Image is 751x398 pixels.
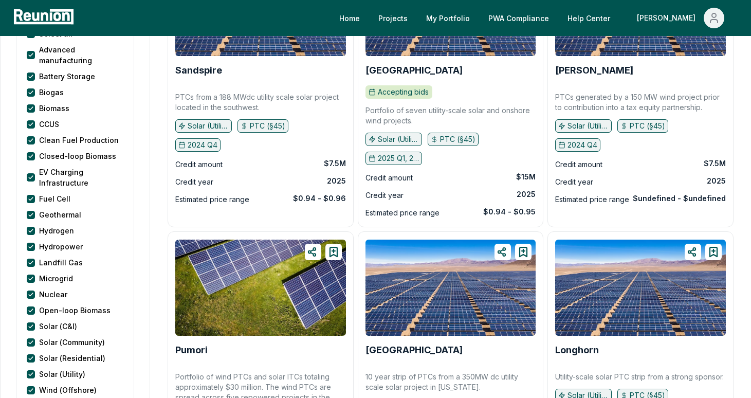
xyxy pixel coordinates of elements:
[707,176,726,186] div: 2025
[327,176,346,186] div: 2025
[365,372,536,392] p: 10 year strip of PTCs from a 350MW dc utility scale solar project in [US_STATE].
[365,207,439,219] div: Estimated price range
[516,172,536,182] div: $15M
[293,193,346,204] div: $0.94 - $0.96
[331,8,741,28] nav: Main
[630,121,665,131] p: PTC (§45)
[517,189,536,200] div: 2025
[39,44,123,66] label: Advanced manufacturing
[418,8,478,28] a: My Portfolio
[567,140,597,150] p: 2024 Q4
[39,87,64,98] label: Biogas
[39,71,95,82] label: Battery Storage
[483,207,536,217] div: $0.94 - $0.95
[39,385,97,395] label: Wind (Offshore)
[633,193,726,204] div: $undefined - $undefined
[175,176,213,188] div: Credit year
[365,189,404,202] div: Credit year
[39,321,77,332] label: Solar (C&I)
[378,134,419,144] p: Solar (Utility), Wind (Onshore)
[555,345,599,355] a: Longhorn
[378,153,419,164] p: 2025 Q1, 2025 Q2, 2025 Q3, 2025 Q4
[175,193,249,206] div: Estimated price range
[39,209,81,220] label: Geothermal
[555,193,629,206] div: Estimated price range
[365,172,413,184] div: Credit amount
[175,158,223,171] div: Credit amount
[39,273,73,284] label: Microgrid
[39,305,111,316] label: Open-loop Biomass
[39,225,74,236] label: Hydrogen
[175,138,221,152] button: 2024 Q4
[365,152,422,165] button: 2025 Q1, 2025 Q2, 2025 Q3, 2025 Q4
[555,176,593,188] div: Credit year
[555,119,612,133] button: Solar (Utility)
[440,134,475,144] p: PTC (§45)
[629,8,732,28] button: [PERSON_NAME]
[555,158,602,171] div: Credit amount
[39,369,85,379] label: Solar (Utility)
[175,240,346,336] img: Pumori
[250,121,285,131] p: PTC (§45)
[39,289,67,300] label: Nuclear
[559,8,618,28] a: Help Center
[39,151,116,161] label: Closed-loop Biomass
[188,121,229,131] p: Solar (Utility)
[39,135,119,146] label: Clean Fuel Production
[175,65,222,76] a: Sandspire
[365,105,536,126] p: Portfolio of seven utility-scale solar and onshore wind projects.
[39,337,105,348] label: Solar (Community)
[480,8,557,28] a: PWA Compliance
[331,8,368,28] a: Home
[555,65,633,76] a: [PERSON_NAME]
[365,240,536,336] img: Star Ridge
[39,241,83,252] label: Hydropower
[39,257,83,268] label: Landfill Gas
[39,353,105,364] label: Solar (Residential)
[555,240,726,336] img: Longhorn
[39,167,123,188] label: EV Charging Infrastructure
[370,8,416,28] a: Projects
[175,345,208,355] a: Pumori
[365,65,463,76] a: [GEOGRAPHIC_DATA]
[378,87,429,97] p: Accepting bids
[324,158,346,169] div: $7.5M
[555,372,724,382] p: Utility-scale solar PTC strip from a strong sponsor.
[555,92,726,113] p: PTCs generated by a 150 MW wind project prior to contribution into a tax equity partnership.
[567,121,609,131] p: Solar (Utility)
[365,345,463,355] a: [GEOGRAPHIC_DATA]
[175,92,346,113] p: PTCs from a 188 MWdc utility scale solar project located in the southwest.
[39,119,59,130] label: CCUS
[175,119,232,133] button: Solar (Utility)
[365,133,422,146] button: Solar (Utility), Wind (Onshore)
[704,158,726,169] div: $7.5M
[188,140,217,150] p: 2024 Q4
[637,8,700,28] div: [PERSON_NAME]
[39,103,69,114] label: Biomass
[555,138,600,152] button: 2024 Q4
[39,193,70,204] label: Fuel Cell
